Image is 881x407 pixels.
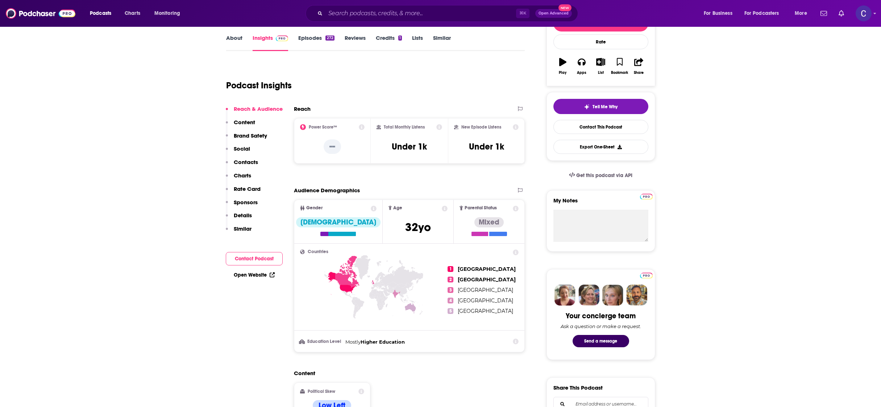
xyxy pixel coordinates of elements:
[629,53,648,79] button: Share
[300,339,342,344] h3: Education Level
[6,7,75,20] img: Podchaser - Follow, Share and Rate Podcasts
[85,8,121,19] button: open menu
[234,272,275,278] a: Open Website
[744,8,779,18] span: For Podcasters
[392,141,427,152] h3: Under 1k
[458,276,516,283] span: [GEOGRAPHIC_DATA]
[640,193,653,200] a: Pro website
[740,8,790,19] button: open menu
[226,105,283,119] button: Reach & Audience
[226,80,292,91] h1: Podcast Insights
[553,140,648,154] button: Export One-Sheet
[572,53,591,79] button: Apps
[226,185,261,199] button: Rate Card
[234,119,255,126] p: Content
[566,311,636,320] div: Your concierge team
[234,225,252,232] p: Similar
[461,125,501,130] h2: New Episode Listens
[448,277,453,282] span: 2
[12,19,17,25] img: website_grey.svg
[398,35,402,41] div: 1
[640,272,653,278] a: Pro website
[90,8,111,18] span: Podcasts
[298,34,334,51] a: Episodes272
[535,9,572,18] button: Open AdvancedNew
[12,12,17,17] img: logo_orange.svg
[553,384,603,391] h3: Share This Podcast
[836,7,847,20] a: Show notifications dropdown
[795,8,807,18] span: More
[226,252,283,265] button: Contact Podcast
[790,8,816,19] button: open menu
[640,194,653,200] img: Podchaser Pro
[448,266,453,272] span: 1
[516,9,529,18] span: ⌘ K
[345,339,361,345] span: Mostly
[558,4,572,11] span: New
[226,132,267,146] button: Brand Safety
[577,71,586,75] div: Apps
[294,187,360,194] h2: Audience Demographics
[234,132,267,139] p: Brand Safety
[591,53,610,79] button: List
[856,5,872,21] span: Logged in as publicityxxtina
[309,125,337,130] h2: Power Score™
[393,206,402,210] span: Age
[253,34,288,51] a: InsightsPodchaser Pro
[448,287,453,293] span: 3
[458,308,513,314] span: [GEOGRAPHIC_DATA]
[465,206,497,210] span: Parental Status
[234,105,283,112] p: Reach & Audience
[553,34,648,49] div: Rate
[856,5,872,21] img: User Profile
[308,249,328,254] span: Countries
[856,5,872,21] button: Show profile menu
[234,172,251,179] p: Charts
[611,71,628,75] div: Bookmark
[561,323,641,329] div: Ask a question or make a request.
[554,285,575,306] img: Sydney Profile
[448,308,453,314] span: 5
[296,217,381,227] div: [DEMOGRAPHIC_DATA]
[306,206,323,210] span: Gender
[474,217,504,227] div: Mixed
[376,34,402,51] a: Credits1
[345,34,366,51] a: Reviews
[626,285,647,306] img: Jon Profile
[234,199,258,206] p: Sponsors
[226,199,258,212] button: Sponsors
[469,141,504,152] h3: Under 1k
[412,34,423,51] a: Lists
[559,71,566,75] div: Play
[699,8,741,19] button: open menu
[610,53,629,79] button: Bookmark
[312,5,585,22] div: Search podcasts, credits, & more...
[704,8,732,18] span: For Business
[324,139,341,154] p: --
[20,12,36,17] div: v 4.0.25
[325,8,516,19] input: Search podcasts, credits, & more...
[553,99,648,114] button: tell me why sparkleTell Me Why
[226,225,252,239] button: Similar
[818,7,830,20] a: Show notifications dropdown
[234,185,261,192] p: Rate Card
[325,35,334,41] div: 272
[226,34,242,51] a: About
[384,125,425,130] h2: Total Monthly Listens
[234,145,250,152] p: Social
[553,53,572,79] button: Play
[634,71,644,75] div: Share
[448,298,453,303] span: 4
[20,42,25,48] img: tab_domain_overview_orange.svg
[433,34,451,51] a: Similar
[149,8,190,19] button: open menu
[573,335,629,347] button: Send a message
[405,220,431,234] span: 32 yo
[553,197,648,210] label: My Notes
[72,42,78,48] img: tab_keywords_by_traffic_grey.svg
[308,389,335,394] h2: Political Skew
[598,71,604,75] div: List
[458,266,516,272] span: [GEOGRAPHIC_DATA]
[553,120,648,134] a: Contact This Podcast
[226,172,251,185] button: Charts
